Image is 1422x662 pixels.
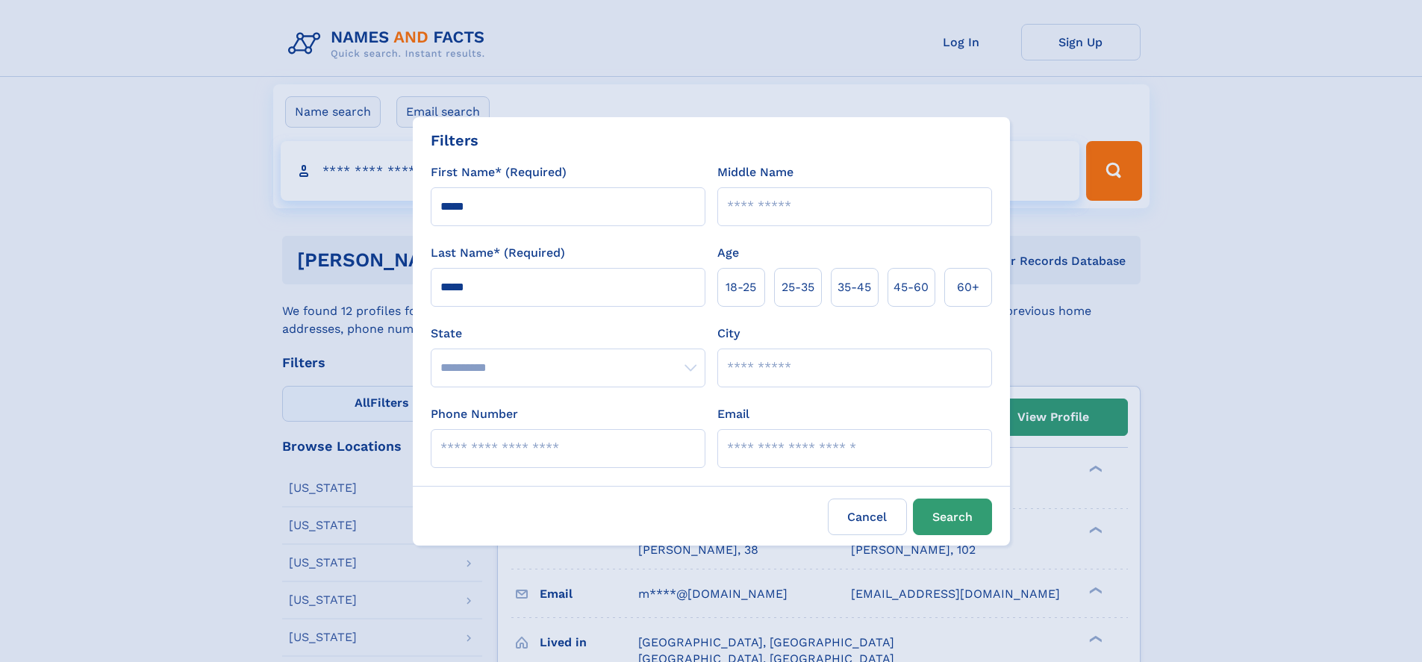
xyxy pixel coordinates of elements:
label: Cancel [828,499,907,535]
label: State [431,325,705,343]
span: 60+ [957,278,979,296]
label: City [717,325,740,343]
label: Middle Name [717,163,793,181]
span: 18‑25 [726,278,756,296]
span: 35‑45 [838,278,871,296]
label: Last Name* (Required) [431,244,565,262]
span: 45‑60 [894,278,929,296]
button: Search [913,499,992,535]
span: 25‑35 [782,278,814,296]
label: First Name* (Required) [431,163,567,181]
label: Phone Number [431,405,518,423]
div: Filters [431,129,478,152]
label: Email [717,405,749,423]
label: Age [717,244,739,262]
